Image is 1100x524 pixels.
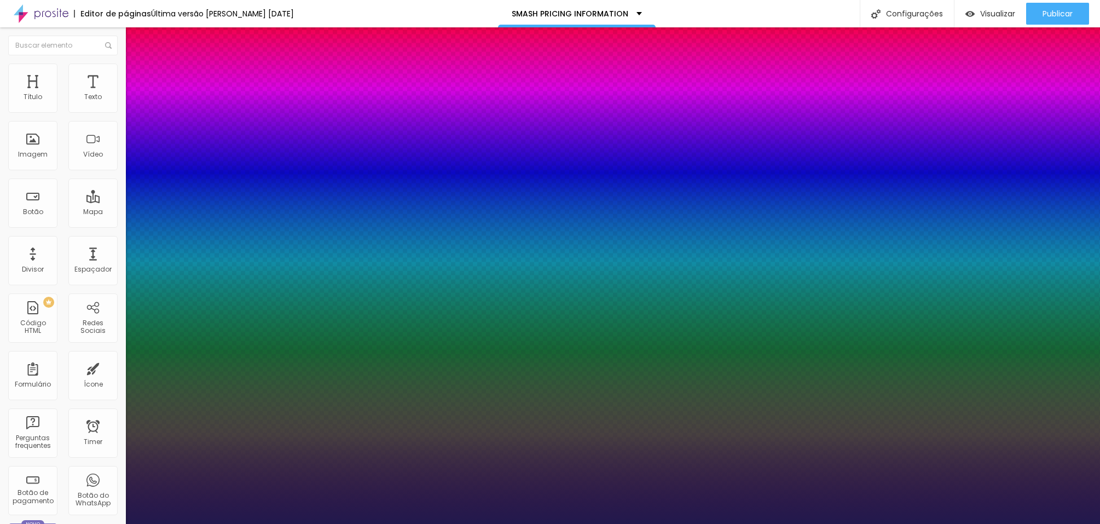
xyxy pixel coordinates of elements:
[18,151,48,158] div: Imagem
[512,10,628,18] p: SMASH PRICING INFORMATION
[22,266,44,273] div: Divisor
[15,381,51,388] div: Formulário
[74,10,151,18] div: Editor de páginas
[74,266,112,273] div: Espaçador
[105,42,112,49] img: Icone
[8,36,118,55] input: Buscar elemento
[83,151,103,158] div: Vídeo
[980,9,1015,18] span: Visualizar
[24,93,42,101] div: Título
[71,492,114,508] div: Botão do WhatsApp
[965,9,975,19] img: view-1.svg
[151,10,294,18] div: Última versão [PERSON_NAME] [DATE]
[84,438,102,446] div: Timer
[954,3,1026,25] button: Visualizar
[11,434,54,450] div: Perguntas frequentes
[83,208,103,216] div: Mapa
[11,319,54,335] div: Código HTML
[71,319,114,335] div: Redes Sociais
[11,489,54,505] div: Botão de pagamento
[871,9,881,19] img: Icone
[23,208,43,216] div: Botão
[1043,9,1073,18] span: Publicar
[84,381,103,388] div: Ícone
[1026,3,1089,25] button: Publicar
[84,93,102,101] div: Texto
